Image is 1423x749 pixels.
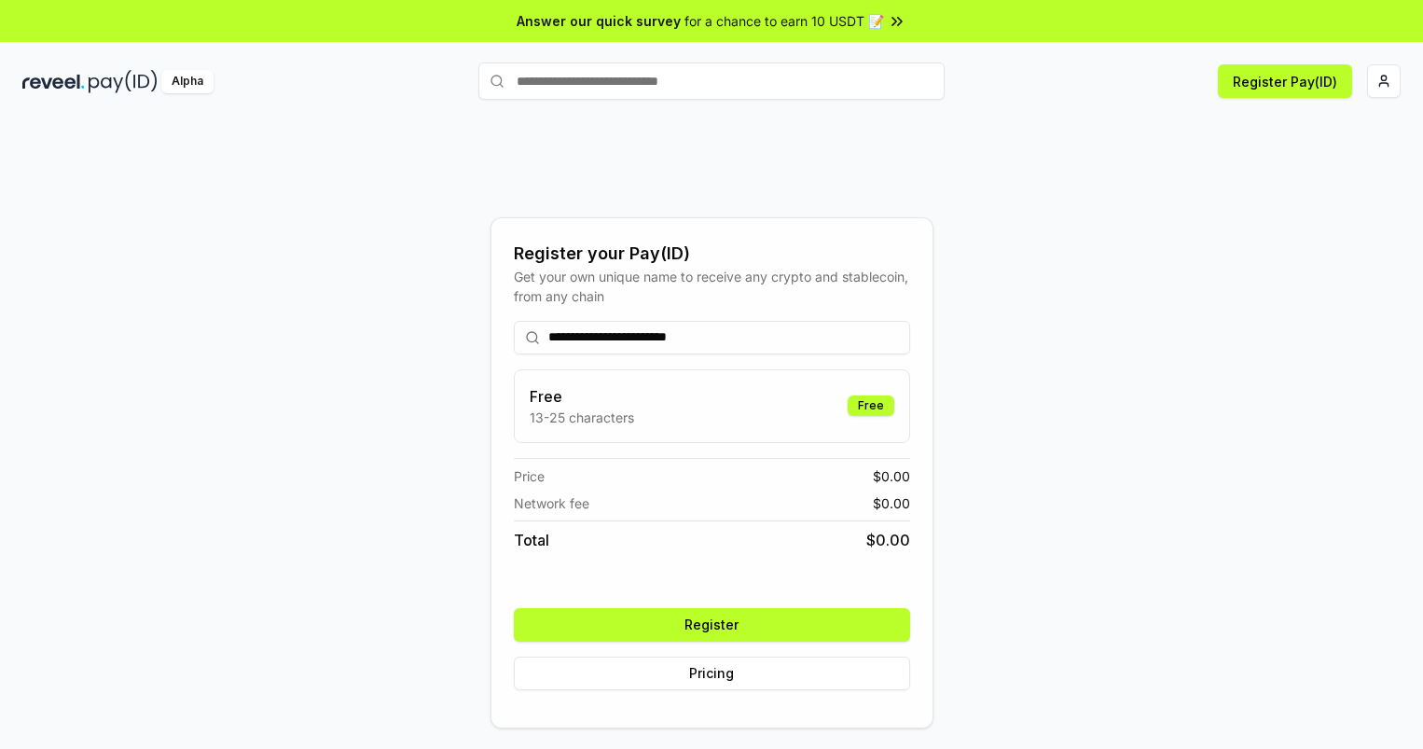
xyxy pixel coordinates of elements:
[848,395,894,416] div: Free
[514,657,910,690] button: Pricing
[514,608,910,642] button: Register
[514,466,545,486] span: Price
[873,466,910,486] span: $ 0.00
[866,529,910,551] span: $ 0.00
[514,241,910,267] div: Register your Pay(ID)
[1218,64,1352,98] button: Register Pay(ID)
[514,267,910,306] div: Get your own unique name to receive any crypto and stablecoin, from any chain
[873,493,910,513] span: $ 0.00
[530,408,634,427] p: 13-25 characters
[530,385,634,408] h3: Free
[684,11,884,31] span: for a chance to earn 10 USDT 📝
[517,11,681,31] span: Answer our quick survey
[514,493,589,513] span: Network fee
[514,529,549,551] span: Total
[161,70,214,93] div: Alpha
[89,70,158,93] img: pay_id
[22,70,85,93] img: reveel_dark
